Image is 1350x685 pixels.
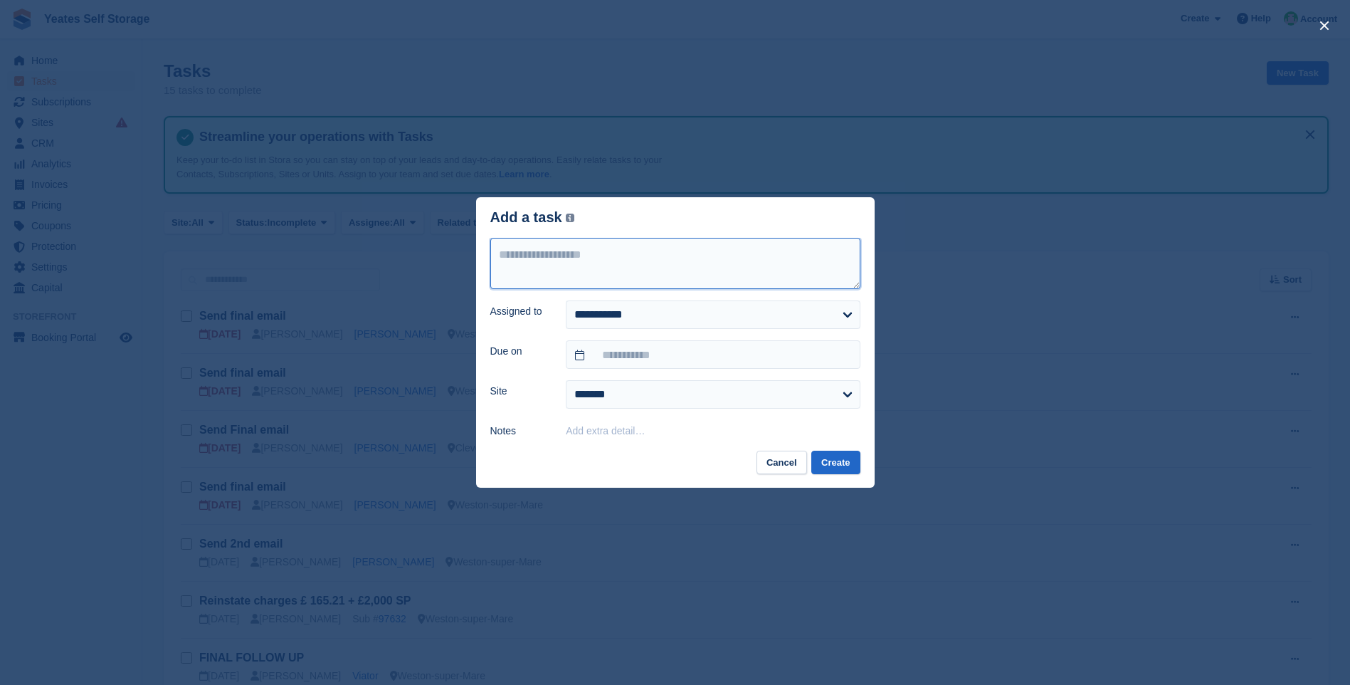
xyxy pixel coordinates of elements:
[490,304,549,319] label: Assigned to
[1313,14,1336,37] button: close
[811,451,860,474] button: Create
[756,451,807,474] button: Cancel
[566,425,645,436] button: Add extra detail…
[490,344,549,359] label: Due on
[566,214,574,222] img: icon-info-grey-7440780725fd019a000dd9b08b2336e03edf1995a4989e88bcd33f0948082b44.svg
[490,424,549,439] label: Notes
[490,209,575,226] div: Add a task
[490,384,549,399] label: Site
